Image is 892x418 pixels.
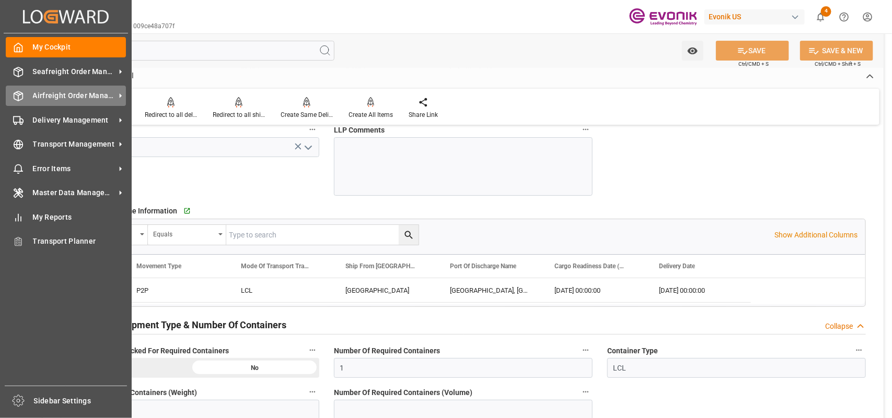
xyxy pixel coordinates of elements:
[6,231,126,252] a: Transport Planner
[852,343,866,357] button: Container Type
[226,225,419,245] input: Type to search
[333,278,437,302] div: [GEOGRAPHIC_DATA]
[33,66,115,77] span: Seafreight Order Management
[306,123,319,136] button: Challenge Status
[629,8,697,26] img: Evonik-brand-mark-Deep-Purple-RGB.jpeg_1700498283.jpeg
[213,110,265,120] div: Redirect to all shipments
[542,278,646,302] div: [DATE] 00:00:00
[61,318,286,332] h2: Challenging Equipment Type & Number Of Containers
[33,163,115,174] span: Error Items
[6,207,126,227] a: My Reports
[306,385,319,399] button: Number Of Required Containers (Weight)
[774,230,858,241] p: Show Additional Columns
[682,41,703,61] button: open menu
[33,115,115,126] span: Delivery Management
[704,9,805,25] div: Evonik US
[659,262,695,270] span: Delivery Date
[34,396,128,407] span: Sidebar Settings
[409,110,438,120] div: Share Link
[281,110,333,120] div: Create Same Delivery Date
[334,125,385,136] span: LLP Comments
[646,278,751,302] div: [DATE] 00:00:00
[124,278,228,302] div: P2P
[554,262,624,270] span: Cargo Readiness Date (Shipping Date)
[579,385,593,399] button: Number Of Required Containers (Volume)
[334,387,472,398] span: Number Of Required Containers (Volume)
[815,60,861,68] span: Ctrl/CMD + Shift + S
[399,225,419,245] button: search button
[704,7,809,27] button: Evonik US
[579,123,593,136] button: LLP Comments
[33,212,126,223] span: My Reports
[6,37,126,57] a: My Cockpit
[136,262,181,270] span: Movement Type
[33,90,115,101] span: Airfreight Order Management
[809,5,832,29] button: show 4 new notifications
[228,278,333,302] div: LCL
[33,42,126,53] span: My Cockpit
[148,225,226,245] button: open menu
[800,41,873,61] button: SAVE & NEW
[33,139,115,150] span: Transport Management
[607,345,658,356] span: Container Type
[299,139,315,156] button: open menu
[832,5,856,29] button: Help Center
[33,236,126,247] span: Transport Planner
[579,343,593,357] button: Number Of Required Containers
[825,321,853,332] div: Collapse
[450,262,516,270] span: Port Of Discharge Name
[334,345,440,356] span: Number Of Required Containers
[48,41,334,61] input: Search Fields
[738,60,769,68] span: Ctrl/CMD + S
[241,262,311,270] span: Mode Of Transport Translation
[306,343,319,357] button: Text Information Checked For Required Containers
[190,358,319,378] div: No
[61,345,229,356] span: Text Information Checked For Required Containers
[716,41,789,61] button: SAVE
[145,110,197,120] div: Redirect to all deliveries
[33,187,115,198] span: Master Data Management
[345,262,415,270] span: Ship From [GEOGRAPHIC_DATA]
[124,278,751,303] div: Press SPACE to select this row.
[821,6,831,17] span: 4
[437,278,542,302] div: [GEOGRAPHIC_DATA], [GEOGRAPHIC_DATA]
[349,110,393,120] div: Create All Items
[153,227,215,239] div: Equals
